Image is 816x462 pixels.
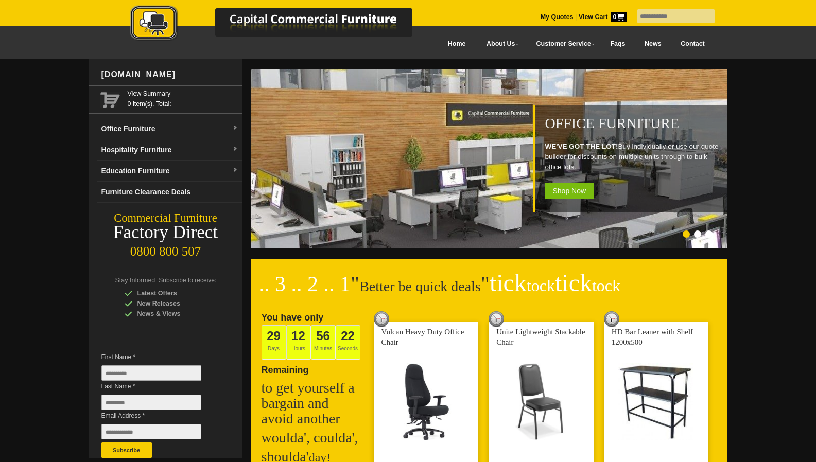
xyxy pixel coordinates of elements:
h2: Better be quick deals [259,275,719,306]
span: You have only [262,312,324,323]
span: Subscribe to receive: [159,277,216,284]
strong: WE'VE GOT THE LOT! [545,143,618,150]
input: First Name * [101,365,201,381]
a: Customer Service [525,32,600,56]
span: " [351,272,359,296]
span: 29 [267,329,281,343]
span: 56 [316,329,330,343]
span: Stay Informed [115,277,155,284]
img: tick tock deal clock [489,311,504,327]
a: Faqs [601,32,635,56]
span: 0 [611,12,627,22]
span: Last Name * [101,381,217,392]
img: Capital Commercial Furniture Logo [102,5,462,43]
img: dropdown [232,167,238,173]
div: Factory Direct [89,225,242,240]
span: Shop Now [545,183,594,199]
span: First Name * [101,352,217,362]
h2: to get yourself a bargain and avoid another [262,380,364,427]
input: Last Name * [101,395,201,410]
span: 22 [341,329,355,343]
a: Office Furniture WE'VE GOT THE LOT!Buy individually or use our quote builder for discounts on mul... [251,243,730,250]
span: Remaining [262,361,309,375]
a: Education Furnituredropdown [97,161,242,182]
div: News & Views [125,309,222,319]
a: View Summary [128,88,238,99]
div: New Releases [125,298,222,309]
span: Hours [286,325,311,360]
p: Buy individually or use our quote builder for discounts on multiple units through to bulk office ... [545,141,722,172]
span: Days [262,325,286,360]
span: Minutes [311,325,336,360]
a: Furniture Clearance Deals [97,182,242,203]
div: Commercial Furniture [89,211,242,225]
div: [DOMAIN_NAME] [97,59,242,90]
a: View Cart0 [577,13,627,21]
span: Seconds [336,325,360,360]
img: dropdown [232,125,238,131]
a: Hospitality Furnituredropdown [97,139,242,161]
span: tick tick [490,269,620,296]
span: tock [592,276,620,295]
img: tick tock deal clock [604,311,619,327]
div: 0800 800 507 [89,239,242,259]
h2: woulda', coulda', [262,430,364,446]
li: Page dot 2 [694,230,701,238]
span: tock [527,276,555,295]
span: 12 [291,329,305,343]
img: dropdown [232,146,238,152]
img: Office Furniture [251,69,730,248]
span: .. 3 .. 2 .. 1 [259,272,351,296]
button: Subscribe [101,442,152,458]
a: Office Furnituredropdown [97,118,242,139]
div: Latest Offers [125,288,222,298]
span: Email Address * [101,411,217,421]
a: News [635,32,671,56]
img: tick tock deal clock [374,311,389,327]
span: 0 item(s), Total: [128,88,238,108]
li: Page dot 3 [705,230,713,238]
span: " [481,272,620,296]
a: Contact [671,32,714,56]
a: Capital Commercial Furniture Logo [102,5,462,46]
input: Email Address * [101,424,201,439]
a: My Quotes [541,13,574,21]
h1: Office Furniture [545,116,722,131]
li: Page dot 1 [683,230,690,238]
strong: View Cart [579,13,627,21]
a: About Us [475,32,525,56]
